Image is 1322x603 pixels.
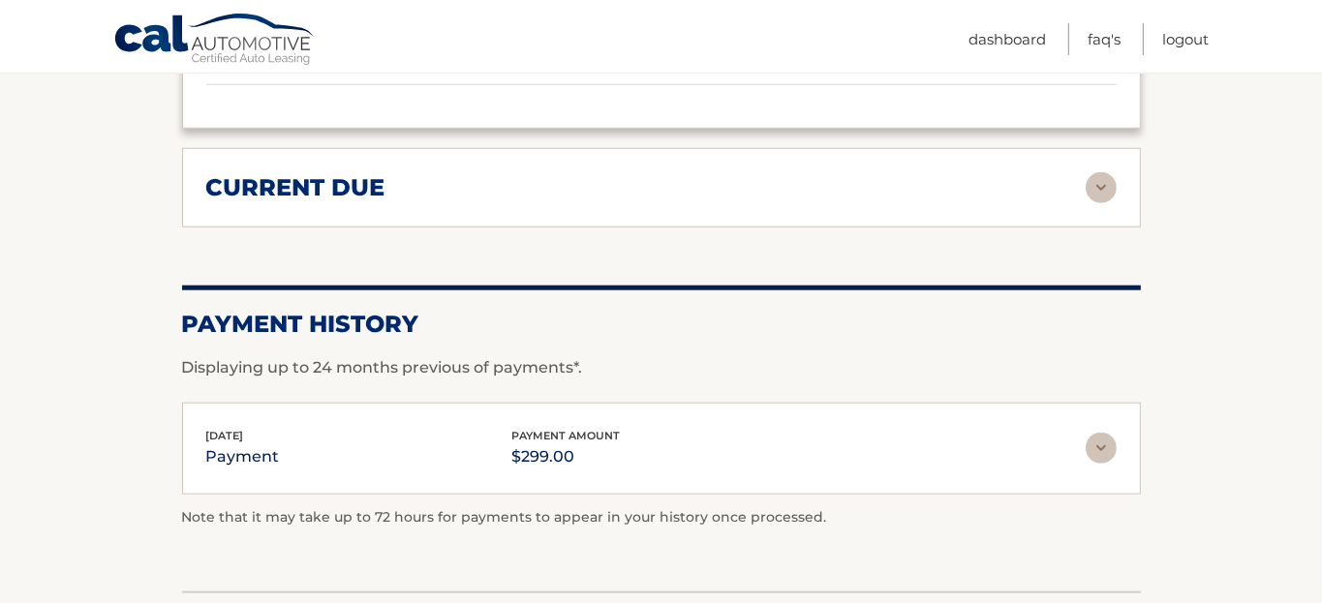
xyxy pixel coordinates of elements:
h2: Payment History [182,310,1141,339]
img: accordion-rest.svg [1086,172,1117,203]
a: FAQ's [1088,23,1121,55]
img: accordion-rest.svg [1086,433,1117,464]
a: Dashboard [968,23,1046,55]
p: payment [206,443,280,470]
h2: current due [206,173,385,202]
p: Note that it may take up to 72 hours for payments to appear in your history once processed. [182,506,1141,529]
a: Cal Automotive [113,13,317,69]
span: [DATE] [206,429,244,442]
p: $299.00 [512,443,621,470]
span: payment amount [512,429,621,442]
p: Displaying up to 24 months previous of payments*. [182,356,1141,379]
a: Logout [1162,23,1209,55]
